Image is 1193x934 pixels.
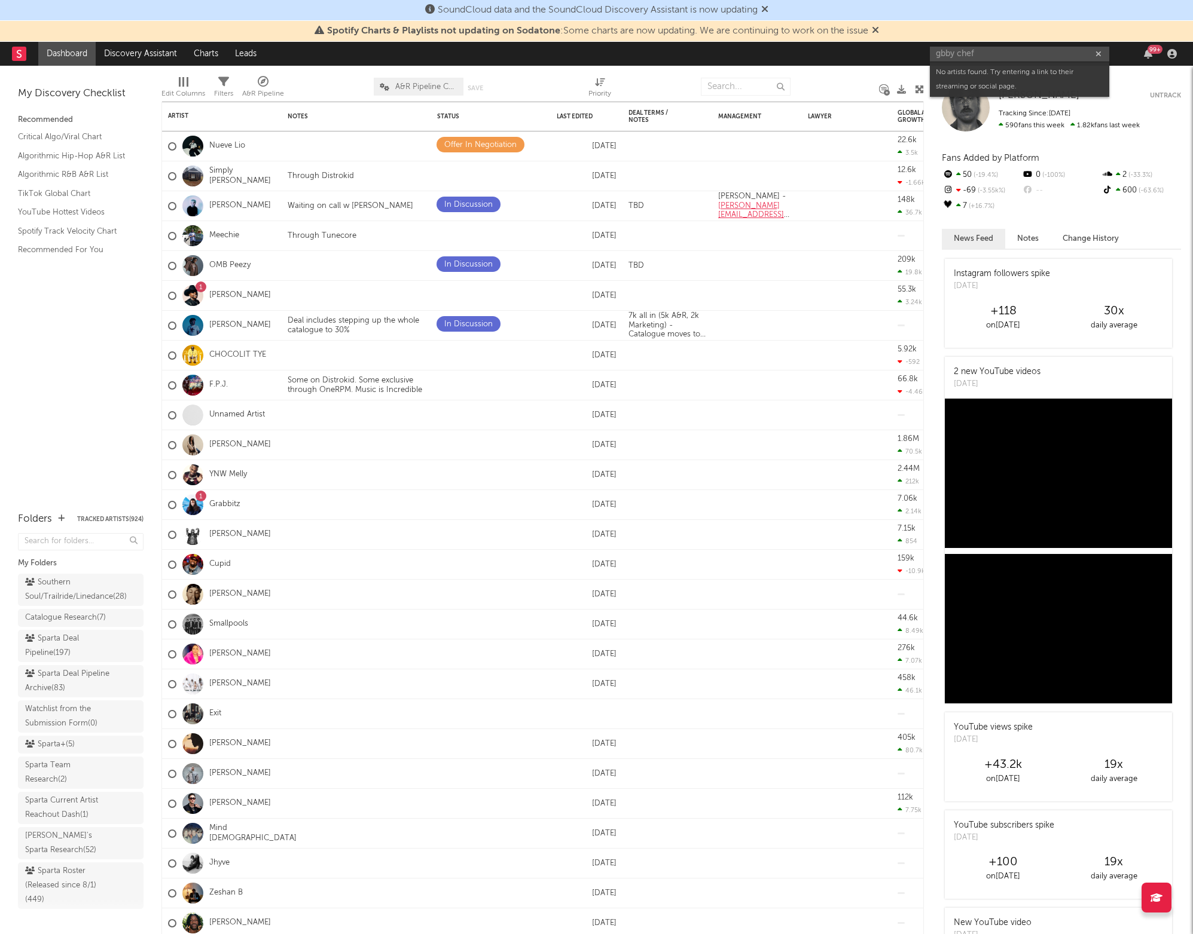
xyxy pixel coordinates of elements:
[18,574,144,606] a: Southern Soul/Trailride/Linedance(28)
[898,806,922,814] div: 7.75k
[948,319,1058,333] div: on [DATE]
[185,42,227,66] a: Charts
[954,268,1050,280] div: Instagram followers spike
[557,319,617,333] div: [DATE]
[468,85,483,91] button: Save
[930,62,1109,97] div: No artists found. Try entering a link to their streaming or social page.
[242,87,284,101] div: A&R Pipeline
[588,87,611,101] div: Priority
[209,679,271,689] a: [PERSON_NAME]
[557,856,617,871] div: [DATE]
[25,829,109,858] div: [PERSON_NAME]'s Sparta Research ( 52 )
[18,609,144,627] a: Catalogue Research(7)
[25,737,75,752] div: Sparta+ ( 5 )
[898,358,920,366] div: -592
[18,206,132,219] a: YouTube Hottest Videos
[942,198,1021,214] div: 7
[209,589,271,599] a: [PERSON_NAME]
[18,243,132,256] a: Recommended For You
[1051,229,1131,249] button: Change History
[999,122,1064,129] span: 590 fans this week
[209,768,271,779] a: [PERSON_NAME]
[25,667,109,696] div: Sparta Deal Pipeline Archive ( 83 )
[18,512,52,526] div: Folders
[1102,167,1181,183] div: 2
[999,90,1079,100] span: [PERSON_NAME]
[557,438,617,452] div: [DATE]
[557,617,617,632] div: [DATE]
[898,525,916,532] div: 7.15k
[1150,90,1181,102] button: Untrack
[898,477,919,485] div: 212k
[437,113,515,120] div: Status
[38,42,96,66] a: Dashboard
[972,172,998,179] span: -19.4 %
[898,657,922,664] div: 7.07k
[898,507,922,515] div: 2.14k
[628,109,688,124] div: Deal Terms / Notes
[161,72,205,106] div: Edit Columns
[282,376,431,394] div: Some on Distrokid. Some exclusive through OneRPM. Music is Incredible
[18,113,144,127] div: Recommended
[898,388,926,396] div: -4.46k
[209,559,231,569] a: Cupid
[942,154,1039,163] span: Fans Added by Platform
[18,533,144,550] input: Search for folders...
[1021,167,1101,183] div: 0
[209,823,297,844] a: Mind [DEMOGRAPHIC_DATA]
[209,380,228,390] a: F.P.J.
[227,42,265,66] a: Leads
[168,112,258,120] div: Artist
[25,575,127,604] div: Southern Soul/Trailride/Linedance ( 28 )
[942,167,1021,183] div: 50
[209,201,271,211] a: [PERSON_NAME]
[209,410,265,420] a: Unnamed Artist
[18,556,144,571] div: My Folders
[18,87,144,101] div: My Discovery Checklist
[954,366,1041,378] div: 2 new YouTube videos
[898,136,917,144] div: 22.6k
[898,166,916,174] div: 12.6k
[718,202,789,228] a: [PERSON_NAME][EMAIL_ADDRESS][DOMAIN_NAME]
[557,468,617,482] div: [DATE]
[712,192,802,220] div: [PERSON_NAME] -
[948,758,1058,772] div: +43.2k
[557,348,617,363] div: [DATE]
[948,869,1058,884] div: on [DATE]
[209,231,239,241] a: Meechie
[1137,188,1164,194] span: -63.6 %
[557,139,617,154] div: [DATE]
[898,567,925,575] div: -10.9k
[976,188,1005,194] span: -3.55k %
[898,435,919,443] div: 1.86M
[209,619,248,629] a: Smallpools
[209,888,243,898] a: Zeshan B
[718,113,778,120] div: Management
[444,138,517,152] div: Offer In Negotiation
[25,611,106,625] div: Catalogue Research ( 7 )
[18,225,132,238] a: Spotify Track Velocity Chart
[623,261,650,271] div: TBD
[557,677,617,691] div: [DATE]
[18,130,132,143] a: Critical Algo/Viral Chart
[282,231,362,241] div: Through Tunecore
[954,832,1054,844] div: [DATE]
[18,149,132,163] a: Algorithmic Hip-Hop A&R List
[898,734,916,742] div: 405k
[1041,172,1065,179] span: -100 %
[954,734,1033,746] div: [DATE]
[557,587,617,602] div: [DATE]
[942,229,1005,249] button: News Feed
[954,378,1041,390] div: [DATE]
[898,537,917,545] div: 854
[967,203,994,210] span: +16.7 %
[444,317,493,332] div: In Discussion
[209,798,271,809] a: [PERSON_NAME]
[209,350,266,360] a: CHOCOLIT TYE
[557,737,617,751] div: [DATE]
[557,498,617,512] div: [DATE]
[288,113,407,120] div: Notes
[557,408,617,422] div: [DATE]
[209,290,271,301] a: [PERSON_NAME]
[1058,869,1169,884] div: daily average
